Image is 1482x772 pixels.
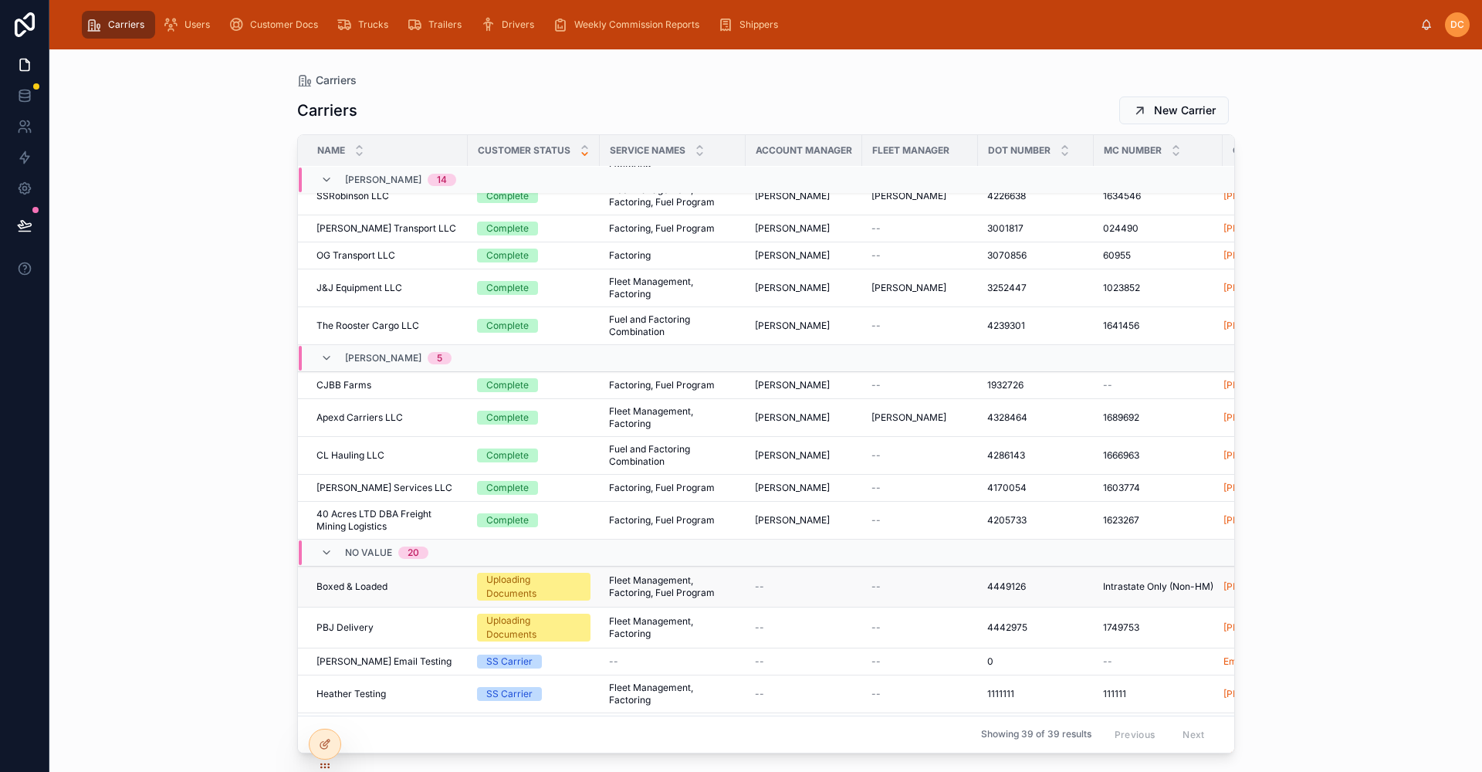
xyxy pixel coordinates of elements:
span: [PERSON_NAME] [1223,249,1298,262]
a: 60955 [1103,249,1213,262]
a: Factoring, Fuel Program [609,514,736,527]
span: Factoring [609,249,651,262]
a: -- [755,621,853,634]
a: CL Hauling LLC [316,449,458,462]
a: Factoring [609,249,736,262]
span: [PERSON_NAME] [1223,282,1298,294]
a: OG Transport LLC [316,249,458,262]
div: SS Carrier [486,687,533,701]
a: The Rooster Cargo LLC [316,320,458,332]
a: Complete [477,222,590,235]
a: PBJ Delivery [316,621,458,634]
a: -- [871,655,969,668]
div: Complete [486,281,529,295]
span: CL Hauling LLC [316,449,384,462]
a: Apexd Carriers LLC [316,411,458,424]
span: Carriers [316,73,357,88]
span: 3070856 [987,249,1027,262]
span: [PERSON_NAME] [871,282,946,294]
span: Shippers [739,19,778,31]
span: Factoring, Fuel Program [609,222,715,235]
a: 1023852 [1103,282,1213,294]
div: 20 [408,547,419,559]
span: 1666963 [1103,449,1139,462]
span: -- [755,581,764,593]
span: [PERSON_NAME] Services LLC [316,482,452,494]
span: Fleet Management, Factoring, Fuel Program [609,184,736,208]
a: [PERSON_NAME] [PERSON_NAME] [1223,379,1332,391]
a: Weekly Commission Reports [548,11,710,39]
span: 1932726 [987,379,1024,391]
span: Customer Status [478,144,570,157]
span: -- [755,655,764,668]
span: 4226638 [987,190,1026,202]
span: [PERSON_NAME] Transport LLC [316,222,456,235]
a: Uploading Documents [477,614,590,642]
a: -- [1103,379,1213,391]
div: Complete [486,481,529,495]
span: [PERSON_NAME] [755,282,830,294]
a: Complete [477,513,590,527]
span: Fleet Management, Factoring [609,615,736,640]
div: 14 [437,174,447,186]
a: [PERSON_NAME] [755,411,853,424]
span: [PERSON_NAME] [345,352,421,364]
a: Complete [477,319,590,333]
a: [PERSON_NAME] [755,222,853,235]
a: -- [871,482,969,494]
span: Email Testing [1223,655,1281,668]
a: Complete [477,189,590,203]
span: -- [1103,379,1112,391]
a: 40 Acres LTD DBA Freight Mining Logistics [316,508,458,533]
span: Fleet Management, Factoring [609,405,736,430]
a: 4286143 [987,449,1084,462]
a: -- [755,655,853,668]
span: Carrier Owner [1233,144,1310,157]
span: Showing 39 of 39 results [981,729,1091,741]
a: [PERSON_NAME] [755,482,853,494]
span: MC Number [1104,144,1162,157]
div: Complete [486,319,529,333]
span: Fleet Management, Factoring [609,682,736,706]
a: [PERSON_NAME] [1223,222,1332,235]
a: 111111 [1103,688,1213,700]
span: -- [755,621,764,634]
span: 4205733 [987,514,1027,527]
span: 4449126 [987,581,1026,593]
div: Complete [486,411,529,425]
span: -- [871,482,881,494]
a: Users [158,11,221,39]
a: Carriers [82,11,155,39]
span: 4286143 [987,449,1025,462]
a: [PERSON_NAME] [1223,621,1332,634]
span: Trailers [428,19,462,31]
a: [PERSON_NAME] [1223,320,1298,332]
a: [PERSON_NAME] [755,249,853,262]
span: Factoring, Fuel Program [609,514,715,527]
a: 4205733 [987,514,1084,527]
a: Fuel and Factoring Combination [609,443,736,468]
div: Complete [486,513,529,527]
a: J&J Equipment LLC [316,282,458,294]
span: DOT Number [988,144,1051,157]
span: Carriers [108,19,144,31]
span: [PERSON_NAME] [755,482,830,494]
span: [PERSON_NAME] [755,514,830,527]
span: Account Manager [756,144,852,157]
a: 4449126 [987,581,1084,593]
span: [PERSON_NAME] [1223,482,1298,494]
a: Carriers [297,73,357,88]
span: -- [871,449,881,462]
a: [PERSON_NAME] [1223,222,1298,235]
span: 60955 [1103,249,1131,262]
span: 1023852 [1103,282,1140,294]
span: [PERSON_NAME] [755,222,830,235]
a: 1932726 [987,379,1084,391]
a: [PERSON_NAME] [1223,449,1332,462]
span: [PERSON_NAME] [871,190,946,202]
a: [PERSON_NAME] [1223,449,1298,462]
a: -- [871,621,969,634]
span: [PERSON_NAME] [1223,411,1298,424]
